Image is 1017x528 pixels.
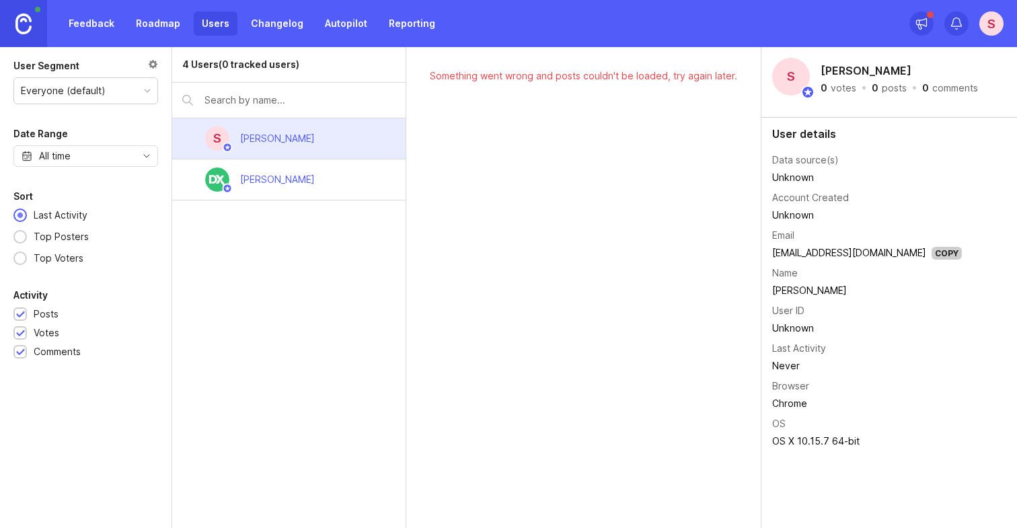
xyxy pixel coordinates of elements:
div: posts [882,83,907,93]
a: Changelog [243,11,311,36]
div: 0 [922,83,929,93]
div: Comments [34,344,81,359]
div: Copy [932,247,962,260]
div: S [205,126,229,151]
img: Canny Home [15,13,32,34]
div: · [860,83,868,93]
div: Everyone (default) [21,83,106,98]
div: Unknown [772,321,962,336]
div: Sort [13,188,33,204]
a: Autopilot [317,11,375,36]
div: User Segment [13,58,79,74]
div: Last Activity [772,341,826,356]
iframe: Intercom live chat [971,482,1004,515]
div: Top Voters [27,251,90,266]
div: Last Activity [27,208,94,223]
div: Unknown [772,208,962,223]
div: S [772,58,810,96]
div: Posts [34,307,59,322]
div: Name [772,266,798,280]
div: All time [39,149,71,163]
img: Harshil Shah [205,167,229,192]
div: Activity [13,287,48,303]
a: Reporting [381,11,443,36]
button: S [979,11,1004,36]
a: Feedback [61,11,122,36]
div: 0 [872,83,878,93]
div: [PERSON_NAME] [240,131,315,146]
a: Roadmap [128,11,188,36]
div: Email [772,228,794,243]
img: member badge [801,85,815,99]
a: Users [194,11,237,36]
div: Date Range [13,126,68,142]
div: Something went wrong and posts couldn't be loaded, try again later. [428,69,739,83]
svg: toggle icon [136,151,157,161]
img: member badge [223,184,233,194]
div: Data source(s) [772,153,839,167]
div: 0 [821,83,827,93]
div: votes [831,83,856,93]
div: · [911,83,918,93]
div: Account Created [772,190,849,205]
div: [PERSON_NAME] [240,172,315,187]
div: 4 Users (0 tracked users) [182,57,299,72]
td: Unknown [772,169,962,186]
td: Chrome [772,395,962,412]
div: Top Posters [27,229,96,244]
img: member badge [223,143,233,153]
div: User ID [772,303,804,318]
a: [EMAIL_ADDRESS][DOMAIN_NAME] [772,247,926,258]
input: Search by name... [204,93,396,108]
div: Browser [772,379,809,393]
td: OS X 10.15.7 64-bit [772,432,962,450]
div: comments [932,83,978,93]
div: Never [772,359,962,373]
td: [PERSON_NAME] [772,282,962,299]
div: OS [772,416,786,431]
div: Votes [34,326,59,340]
h2: [PERSON_NAME] [818,61,914,81]
div: User details [772,128,1006,139]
